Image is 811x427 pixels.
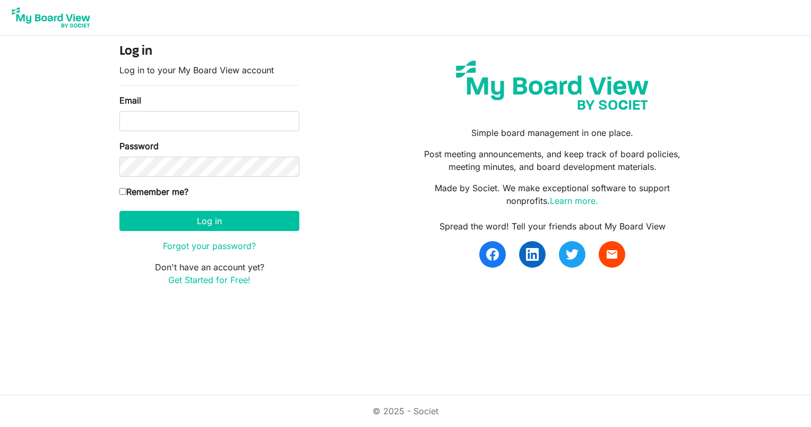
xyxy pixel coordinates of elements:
div: Spread the word! Tell your friends about My Board View [413,220,692,233]
img: linkedin.svg [526,248,539,261]
button: Log in [119,211,299,231]
input: Remember me? [119,188,126,195]
a: Forgot your password? [163,241,256,251]
p: Made by Societ. We make exceptional software to support nonprofits. [413,182,692,207]
p: Log in to your My Board View account [119,64,299,76]
p: Don't have an account yet? [119,261,299,286]
img: facebook.svg [486,248,499,261]
a: © 2025 - Societ [373,406,438,416]
a: email [599,241,625,268]
img: My Board View Logo [8,4,93,31]
span: email [606,248,618,261]
p: Simple board management in one place. [413,126,692,139]
label: Email [119,94,141,107]
h4: Log in [119,44,299,59]
a: Get Started for Free! [168,275,251,285]
img: twitter.svg [566,248,579,261]
a: Learn more. [550,195,598,206]
p: Post meeting announcements, and keep track of board policies, meeting minutes, and board developm... [413,148,692,173]
label: Password [119,140,159,152]
img: my-board-view-societ.svg [448,53,657,118]
label: Remember me? [119,185,188,198]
